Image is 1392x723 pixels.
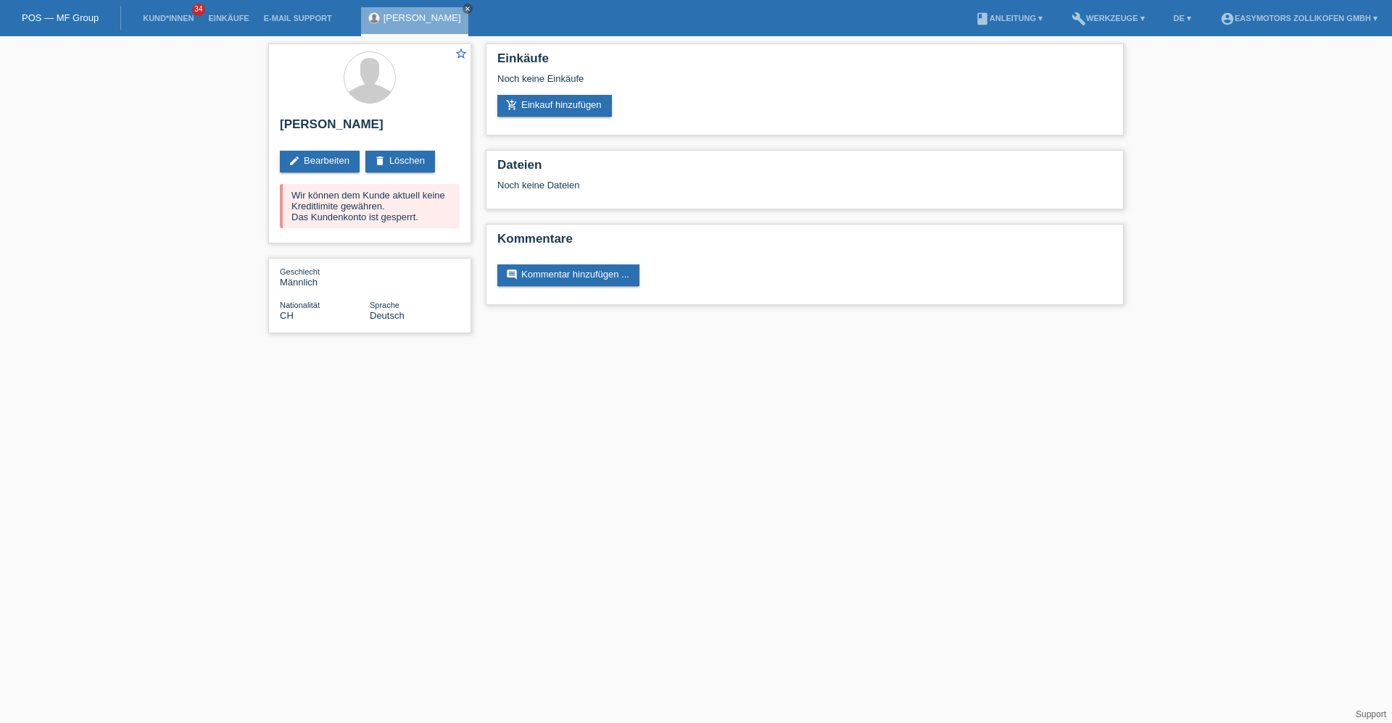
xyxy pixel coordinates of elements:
[497,158,1112,180] h2: Dateien
[1167,14,1198,22] a: DE ▾
[374,155,386,167] i: delete
[370,301,399,309] span: Sprache
[1213,14,1385,22] a: account_circleEasymotors Zollikofen GmbH ▾
[968,14,1050,22] a: bookAnleitung ▾
[455,47,468,62] a: star_border
[22,12,99,23] a: POS — MF Group
[497,180,940,191] div: Noch keine Dateien
[365,151,435,172] a: deleteLöschen
[280,301,320,309] span: Nationalität
[289,155,300,167] i: edit
[464,5,471,12] i: close
[1356,709,1386,719] a: Support
[257,14,339,22] a: E-Mail Support
[497,51,1112,73] h2: Einkäufe
[497,95,612,117] a: add_shopping_cartEinkauf hinzufügen
[497,232,1112,254] h2: Kommentare
[497,73,1112,95] div: Noch keine Einkäufe
[1220,12,1235,26] i: account_circle
[280,267,320,276] span: Geschlecht
[455,47,468,60] i: star_border
[280,184,460,228] div: Wir können dem Kunde aktuell keine Kreditlimite gewähren. Das Kundenkonto ist gesperrt.
[280,310,294,321] span: Schweiz
[201,14,256,22] a: Einkäufe
[370,310,405,321] span: Deutsch
[136,14,201,22] a: Kund*innen
[192,4,205,16] span: 34
[280,151,360,172] a: editBearbeiten
[463,4,473,14] a: close
[497,264,639,286] a: commentKommentar hinzufügen ...
[975,12,990,26] i: book
[1064,14,1152,22] a: buildWerkzeuge ▾
[384,12,461,23] a: [PERSON_NAME]
[506,99,518,111] i: add_shopping_cart
[280,266,370,288] div: Männlich
[506,269,518,280] i: comment
[280,117,460,139] h2: [PERSON_NAME]
[1072,12,1086,26] i: build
